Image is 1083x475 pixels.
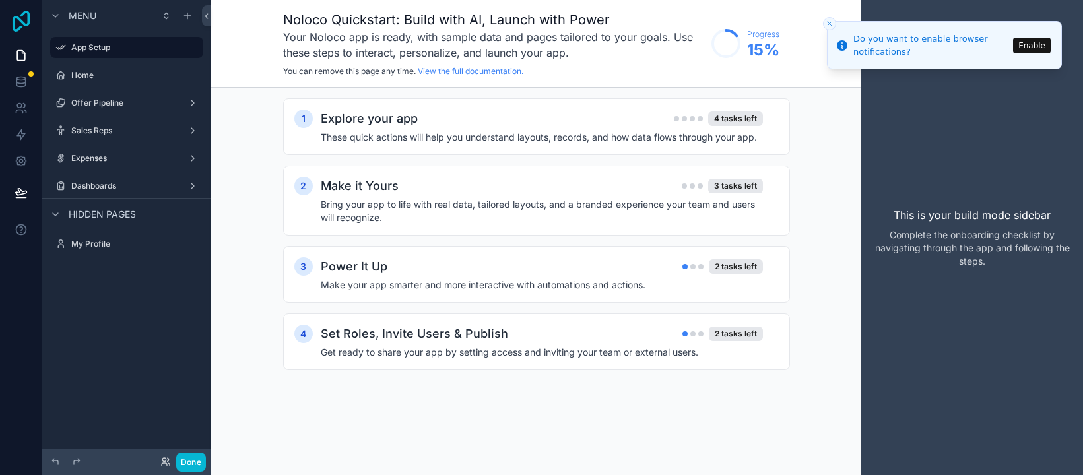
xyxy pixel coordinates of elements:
label: Expenses [71,153,182,164]
p: This is your build mode sidebar [894,207,1051,223]
label: Offer Pipeline [71,98,182,108]
label: My Profile [71,239,201,249]
span: You can remove this page any time. [283,66,416,76]
label: Dashboards [71,181,182,191]
a: App Setup [50,37,203,58]
a: View the full documentation. [418,66,523,76]
h3: Your Noloco app is ready, with sample data and pages tailored to your goals. Use these steps to i... [283,29,705,61]
button: Enable [1013,38,1051,53]
a: Sales Reps [50,120,203,141]
button: Close toast [823,17,836,30]
h1: Noloco Quickstart: Build with AI, Launch with Power [283,11,705,29]
a: Expenses [50,148,203,169]
button: Done [176,453,206,472]
label: Home [71,70,201,80]
p: Complete the onboarding checklist by navigating through the app and following the steps. [872,228,1072,268]
a: Offer Pipeline [50,92,203,113]
a: Dashboards [50,175,203,197]
label: Sales Reps [71,125,182,136]
a: My Profile [50,234,203,255]
span: Hidden pages [69,208,136,221]
span: Progress [747,29,779,40]
div: Do you want to enable browser notifications? [853,32,1009,58]
span: 15 % [747,40,779,61]
label: App Setup [71,42,195,53]
a: Home [50,65,203,86]
span: Menu [69,9,96,22]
